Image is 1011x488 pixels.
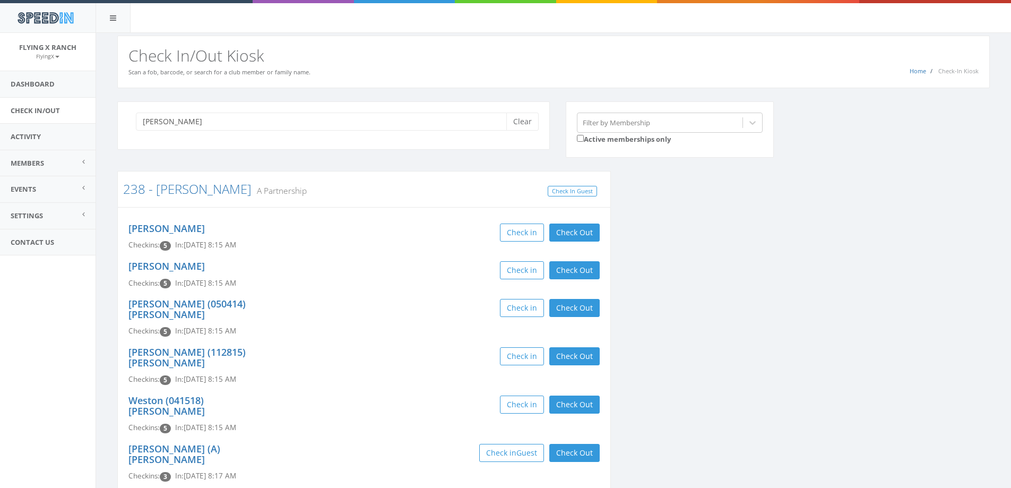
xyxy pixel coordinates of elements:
span: Checkins: [128,278,160,288]
button: Check inGuest [479,444,544,462]
a: Check In Guest [548,186,597,197]
span: Checkins: [128,423,160,432]
span: In: [DATE] 8:15 AM [175,423,236,432]
span: Checkins: [128,471,160,481]
button: Check in [500,261,544,279]
a: [PERSON_NAME] (050414) [PERSON_NAME] [128,297,246,321]
span: Events [11,184,36,194]
span: Checkin count [160,327,171,337]
button: Check Out [549,299,600,317]
div: Filter by Membership [583,117,650,127]
a: Weston (041518) [PERSON_NAME] [128,394,205,417]
span: In: [DATE] 8:15 AM [175,326,236,336]
input: Search a name to check in [136,113,514,131]
button: Clear [506,113,539,131]
button: Check in [500,396,544,414]
span: Checkin count [160,424,171,433]
button: Check Out [549,444,600,462]
span: Checkin count [160,279,171,288]
a: [PERSON_NAME] [128,222,205,235]
span: Check-In Kiosk [938,67,979,75]
button: Check in [500,224,544,242]
span: Guest [516,448,537,458]
h2: Check In/Out Kiosk [128,47,979,64]
span: Checkin count [160,241,171,251]
button: Check Out [549,347,600,365]
label: Active memberships only [577,133,671,144]
a: [PERSON_NAME] (A) [PERSON_NAME] [128,442,220,466]
a: [PERSON_NAME] [128,260,205,272]
span: Checkin count [160,375,171,385]
small: FlyingX [36,53,59,60]
button: Check in [500,299,544,317]
img: speedin_logo.png [12,8,79,28]
a: [PERSON_NAME] (112815) [PERSON_NAME] [128,346,246,369]
span: Contact Us [11,237,54,247]
span: Members [11,158,44,168]
span: In: [DATE] 8:15 AM [175,374,236,384]
a: 238 - [PERSON_NAME] [123,180,252,198]
button: Check in [500,347,544,365]
button: Check Out [549,261,600,279]
span: Flying X Ranch [19,42,76,52]
a: Home [910,67,926,75]
a: FlyingX [36,51,59,61]
span: In: [DATE] 8:15 AM [175,278,236,288]
small: A Partnership [252,185,307,196]
span: Checkin count [160,472,171,482]
span: Checkins: [128,374,160,384]
small: Scan a fob, barcode, or search for a club member or family name. [128,68,310,76]
input: Active memberships only [577,135,584,142]
span: In: [DATE] 8:15 AM [175,240,236,250]
span: Settings [11,211,43,220]
span: Checkins: [128,326,160,336]
button: Check Out [549,224,600,242]
span: In: [DATE] 8:17 AM [175,471,236,481]
button: Check Out [549,396,600,414]
span: Checkins: [128,240,160,250]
